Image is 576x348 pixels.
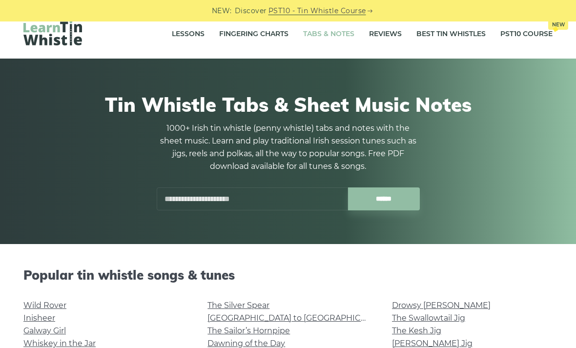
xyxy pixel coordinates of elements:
a: Fingering Charts [219,22,288,46]
a: [GEOGRAPHIC_DATA] to [GEOGRAPHIC_DATA] [207,313,388,323]
a: Drowsy [PERSON_NAME] [392,301,491,310]
h1: Tin Whistle Tabs & Sheet Music Notes [28,93,548,116]
a: Whiskey in the Jar [23,339,96,348]
a: Tabs & Notes [303,22,354,46]
a: The Swallowtail Jig [392,313,465,323]
a: PST10 - Tin Whistle Course [268,5,366,17]
span: New [548,19,568,30]
img: LearnTinWhistle.com [23,20,82,45]
a: Lessons [172,22,205,46]
a: Galway Girl [23,326,66,335]
span: Discover [235,5,267,17]
p: 1000+ Irish tin whistle (penny whistle) tabs and notes with the sheet music. Learn and play tradi... [156,122,420,173]
a: The Silver Spear [207,301,269,310]
span: NEW: [212,5,232,17]
a: The Kesh Jig [392,326,441,335]
a: Wild Rover [23,301,66,310]
a: PST10 CourseNew [500,22,553,46]
a: Inisheer [23,313,55,323]
a: Reviews [369,22,402,46]
a: [PERSON_NAME] Jig [392,339,473,348]
h2: Popular tin whistle songs & tunes [23,267,553,283]
a: Best Tin Whistles [416,22,486,46]
a: Dawning of the Day [207,339,285,348]
a: The Sailor’s Hornpipe [207,326,290,335]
